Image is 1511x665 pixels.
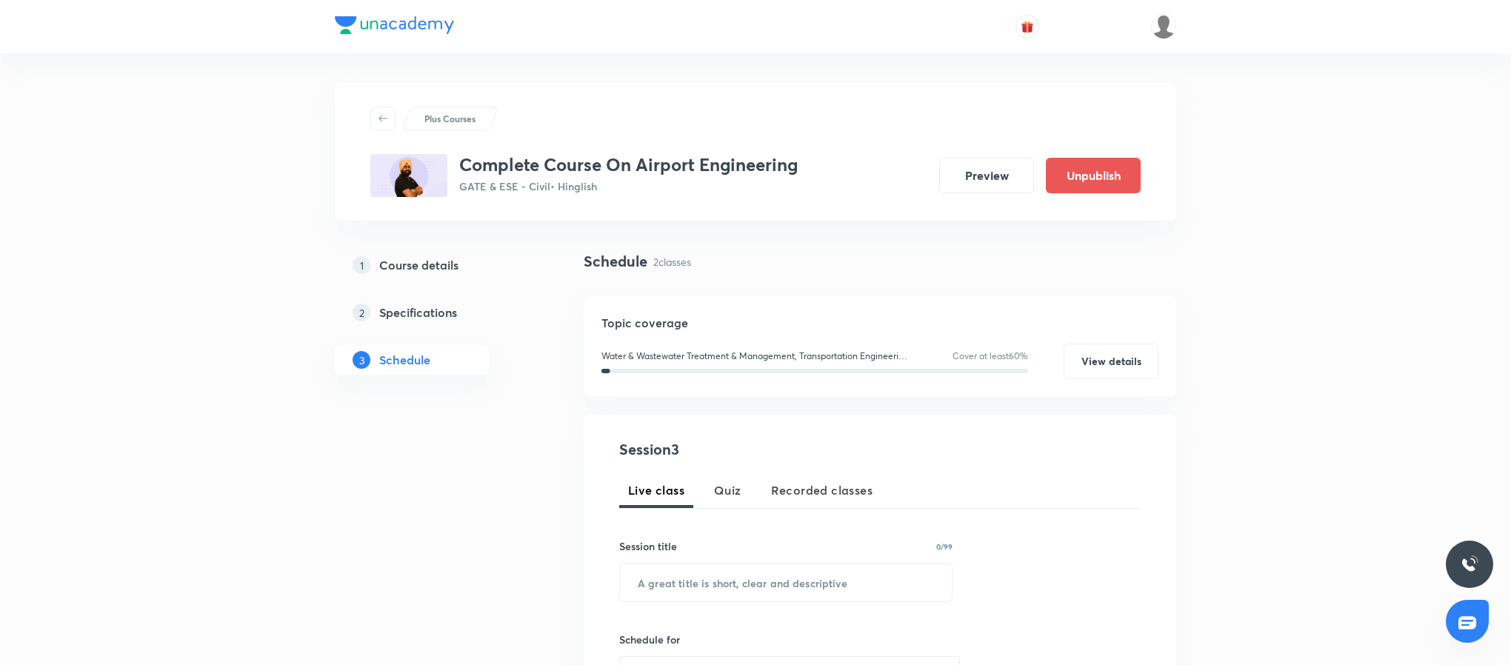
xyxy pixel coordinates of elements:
[459,178,798,194] p: GATE & ESE - Civil • Hinglish
[379,304,457,321] h5: Specifications
[353,256,370,274] p: 1
[335,16,454,38] a: Company Logo
[939,158,1034,193] button: Preview
[1151,14,1176,39] img: Rajalakshmi
[601,314,1158,332] h5: Topic coverage
[335,298,536,327] a: 2Specifications
[619,632,953,647] h6: Schedule for
[953,350,1028,363] p: Cover at least 60 %
[379,351,430,369] h5: Schedule
[353,351,370,369] p: 3
[1046,158,1141,193] button: Unpublish
[619,438,890,461] h4: Session 3
[771,481,873,499] span: Recorded classes
[1064,344,1158,379] button: View details
[619,538,677,554] h6: Session title
[653,254,691,270] p: 2 classes
[1015,15,1039,39] button: avatar
[370,154,447,197] img: A40B6913-102D-48F3-B0EF-6C32C4F30FCC_plus.png
[601,350,911,363] p: Water & Wastewater Treatment & Management, Transportation Engineering, Construction materials and...
[936,543,953,550] p: 0/99
[424,112,476,125] p: Plus Courses
[620,564,952,601] input: A great title is short, clear and descriptive
[584,250,647,273] h4: Schedule
[628,481,684,499] span: Live class
[714,481,741,499] span: Quiz
[459,154,798,176] h3: Complete Course On Airport Engineering
[379,256,458,274] h5: Course details
[335,16,454,34] img: Company Logo
[1461,555,1478,573] img: ttu
[353,304,370,321] p: 2
[1021,20,1034,33] img: avatar
[335,250,536,280] a: 1Course details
